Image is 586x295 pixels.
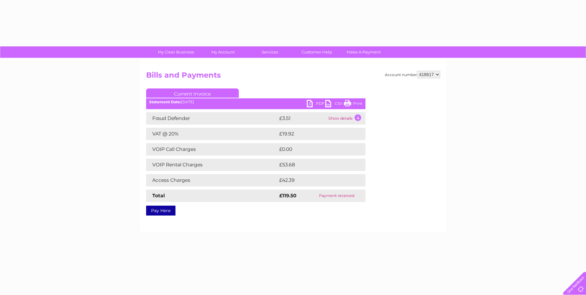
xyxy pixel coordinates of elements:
a: Print [344,100,362,109]
a: CSV [325,100,344,109]
a: My Account [197,46,248,58]
div: [DATE] [146,100,365,104]
a: Current Invoice [146,88,239,98]
a: Pay Here [146,206,175,216]
td: £19.92 [278,128,352,140]
strong: £119.50 [279,193,297,199]
td: VAT @ 20% [146,128,278,140]
h2: Bills and Payments [146,71,440,83]
a: Services [244,46,295,58]
a: Make A Payment [338,46,389,58]
td: VOIP Call Charges [146,143,278,156]
td: £0.00 [278,143,351,156]
strong: Total [152,193,165,199]
a: PDF [307,100,325,109]
td: £42.39 [278,174,353,186]
td: Show details [327,112,365,125]
td: Payment received [308,190,365,202]
div: Account number [385,71,440,78]
td: VOIP Rental Charges [146,159,278,171]
td: Fraud Defender [146,112,278,125]
td: £53.68 [278,159,353,171]
td: Access Charges [146,174,278,186]
td: £3.51 [278,112,327,125]
a: Customer Help [291,46,342,58]
a: My Clear Business [150,46,201,58]
b: Statement Date: [149,100,181,104]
